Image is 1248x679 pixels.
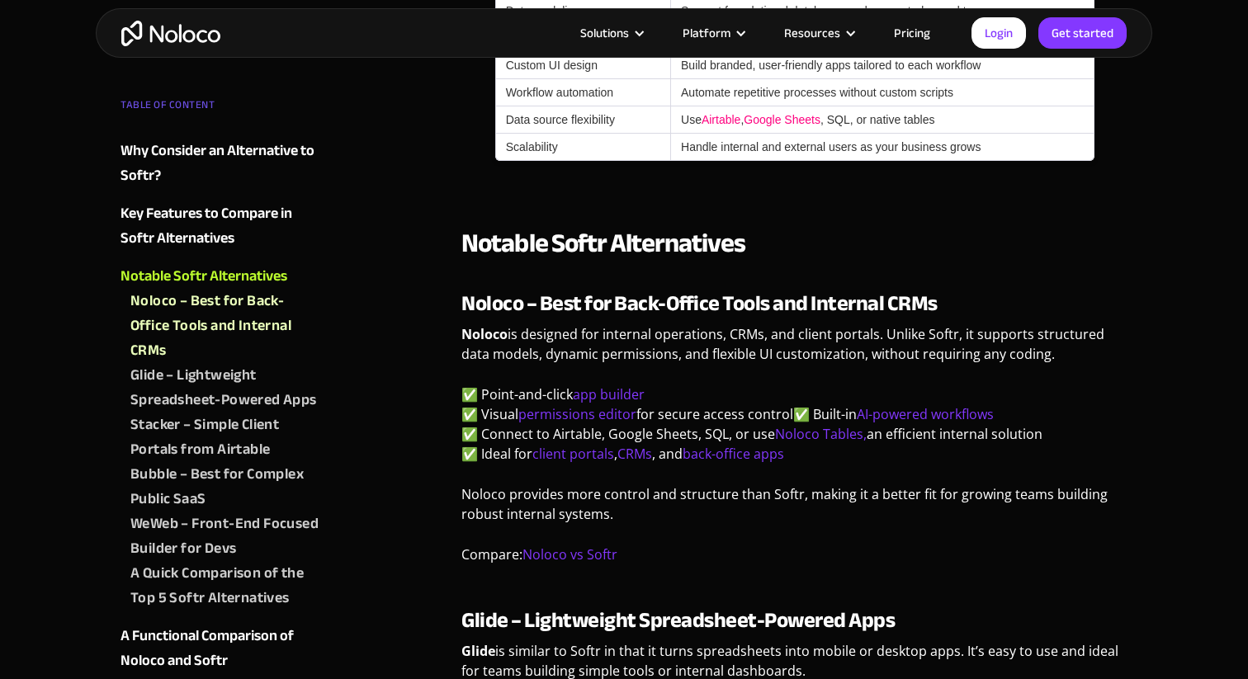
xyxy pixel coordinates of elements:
a: Noloco – Best for Back-Office Tools and Internal CRMs [130,289,320,363]
strong: Glide – Lightweight Spreadsheet-Powered Apps [461,600,895,640]
a: Bubble – Best for Complex Public SaaS [130,462,320,512]
a: Get started [1038,17,1127,49]
td: Automate repetitive processes without custom scripts [670,79,1094,106]
a: Noloco vs Softr [522,545,617,563]
a: home [121,21,220,46]
div: Resources [763,22,873,44]
strong: Glide [461,642,495,660]
td: Scalability [495,134,670,161]
a: Key Features to Compare in Softr Alternatives [121,201,320,251]
a: A Quick Comparison of the Top 5 Softr Alternatives [130,561,320,611]
div: Notable Softr Alternatives [121,264,287,289]
td: Data source flexibility [495,106,670,134]
a: Google Sheets [744,113,820,126]
a: Airtable [702,113,740,126]
div: Platform [662,22,763,44]
td: Handle internal and external users as your business grows [670,134,1094,161]
a: Notable Softr Alternatives [121,264,320,289]
a: Noloco Tables, [775,425,867,443]
p: is designed for internal operations, CRMs, and client portals. Unlike Softr, it supports structur... [461,324,1127,376]
a: client portals [532,445,614,463]
p: ✅ Point-and-click ✅ Visual for secure access control✅ Built-in ✅ Connect to Airtable, Google Shee... [461,384,1127,476]
div: Solutions [580,22,629,44]
div: TABLE OF CONTENT [121,92,320,125]
strong: Noloco – Best for Back-Office Tools and Internal CRMs [461,283,938,323]
a: Why Consider an Alternative to Softr? [121,139,320,188]
a: app builder [573,385,645,403]
a: CRMs [617,445,652,463]
p: Noloco provides more control and structure than Softr, making it a better fit for growing teams b... [461,484,1127,536]
td: Workflow automation [495,79,670,106]
a: WeWeb – Front-End Focused Builder for Devs [130,512,320,561]
a: permissions editor [518,405,636,423]
a: AI-powered workflows [857,405,994,423]
a: Glide – Lightweight Spreadsheet-Powered Apps [130,363,320,413]
p: Compare: [461,545,1127,577]
strong: Notable Softr Alternatives [461,219,745,268]
a: Login [971,17,1026,49]
a: Pricing [873,22,951,44]
div: Platform [683,22,730,44]
a: back-office apps [683,445,784,463]
div: Resources [784,22,840,44]
a: Stacker – Simple Client Portals from Airtable [130,413,320,462]
td: Use , , SQL, or native tables [670,106,1094,134]
strong: Noloco [461,325,508,343]
div: Solutions [560,22,662,44]
a: A Functional Comparison of Noloco and Softr [121,624,320,673]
